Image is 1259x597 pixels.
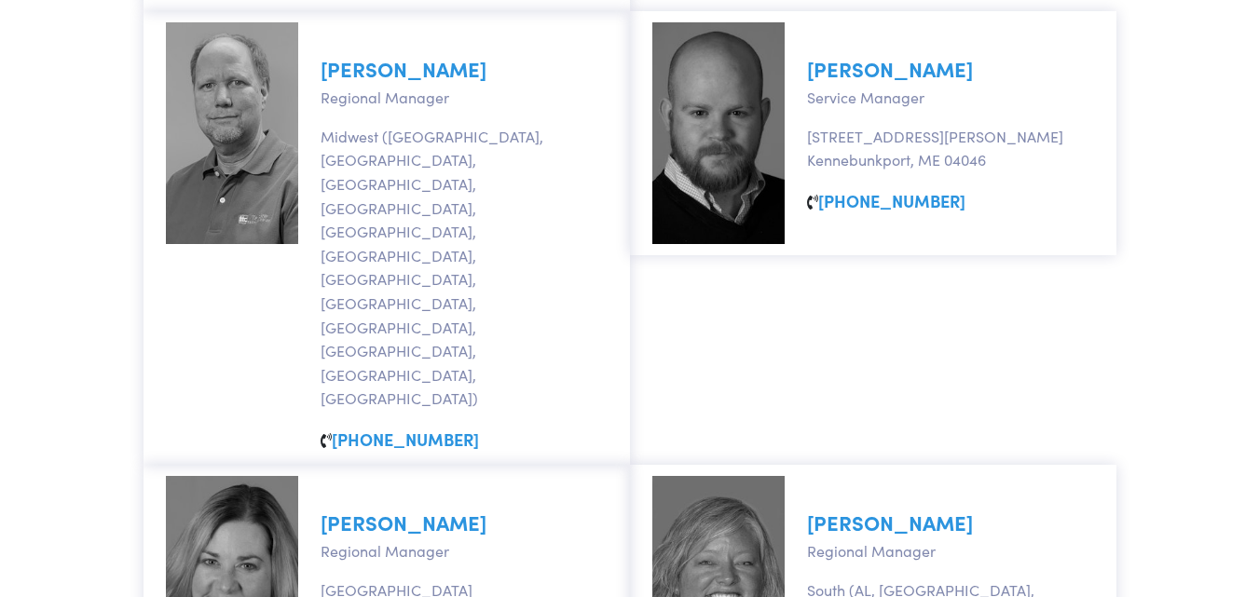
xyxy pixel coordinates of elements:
[807,125,1094,172] p: [STREET_ADDRESS][PERSON_NAME] Kennebunkport, ME 04046
[321,125,608,411] p: Midwest ([GEOGRAPHIC_DATA], [GEOGRAPHIC_DATA], [GEOGRAPHIC_DATA], [GEOGRAPHIC_DATA], [GEOGRAPHIC_...
[321,54,486,83] a: [PERSON_NAME]
[321,508,486,536] a: [PERSON_NAME]
[321,539,608,563] p: Regional Manager
[652,22,785,244] img: ben-senning.jpg
[807,86,1094,110] p: Service Manager
[166,22,298,244] img: david-larson.jpg
[332,427,479,451] a: [PHONE_NUMBER]
[807,539,1094,563] p: Regional Manager
[818,189,965,212] a: [PHONE_NUMBER]
[321,86,608,110] p: Regional Manager
[807,508,973,536] a: [PERSON_NAME]
[807,54,973,83] a: [PERSON_NAME]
